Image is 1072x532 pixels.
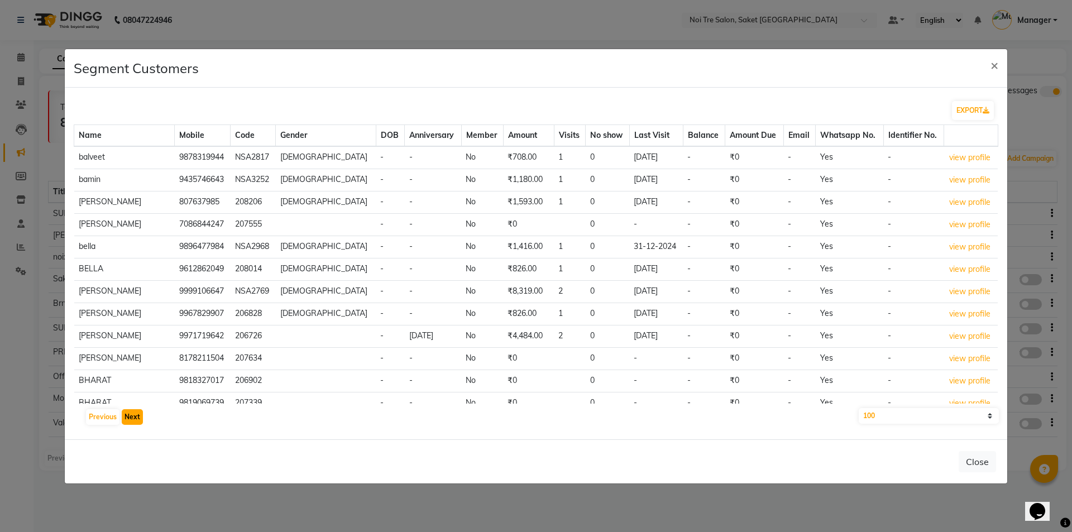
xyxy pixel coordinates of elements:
td: NSA2769 [231,280,276,303]
th: Visits [554,124,585,146]
td: No [461,191,503,213]
td: - [783,370,816,392]
td: - [376,169,404,191]
td: Yes [816,258,883,280]
td: - [883,191,944,213]
th: No show [586,124,629,146]
td: No [461,392,503,414]
td: - [405,347,461,370]
td: - [783,236,816,258]
td: 0 [586,347,629,370]
td: No [461,236,503,258]
td: ₹0 [503,392,554,414]
td: bella [74,236,175,258]
td: - [405,303,461,325]
td: 9878319944 [175,146,231,169]
th: Gender [276,124,376,146]
button: view profile [949,375,991,387]
td: 1 [554,303,585,325]
td: 0 [586,370,629,392]
td: - [683,370,725,392]
td: - [376,146,404,169]
td: 0 [586,146,629,169]
td: ₹0 [725,213,784,236]
td: Yes [816,392,883,414]
button: Next [122,409,143,425]
button: Close [982,49,1007,80]
td: No [461,146,503,169]
td: ₹0 [725,169,784,191]
td: 207339 [231,392,276,414]
td: 206726 [231,325,276,347]
button: view profile [949,308,991,320]
td: - [683,191,725,213]
button: view profile [949,196,991,209]
td: 0 [586,258,629,280]
td: 1 [554,191,585,213]
td: BELLA [74,258,175,280]
button: view profile [949,218,991,231]
td: 7086844247 [175,213,231,236]
td: - [405,169,461,191]
td: - [683,325,725,347]
td: 31-12-2024 [629,236,683,258]
td: [DEMOGRAPHIC_DATA] [276,303,376,325]
th: Identifier No. [883,124,944,146]
td: [DATE] [629,258,683,280]
td: Yes [816,146,883,169]
td: - [405,370,461,392]
td: ₹0 [725,146,784,169]
td: - [405,191,461,213]
td: Yes [816,236,883,258]
td: No [461,280,503,303]
iframe: chat widget [1025,487,1061,521]
td: 206902 [231,370,276,392]
td: Yes [816,370,883,392]
td: 0 [586,191,629,213]
td: - [883,236,944,258]
button: Previous [86,409,119,425]
td: - [883,370,944,392]
td: [PERSON_NAME] [74,325,175,347]
td: - [883,347,944,370]
td: - [683,280,725,303]
td: No [461,169,503,191]
td: NSA3252 [231,169,276,191]
th: Balance [683,124,725,146]
td: 0 [586,392,629,414]
td: [PERSON_NAME] [74,280,175,303]
th: Anniversary [405,124,461,146]
button: view profile [949,352,991,365]
td: - [683,146,725,169]
td: ₹1,180.00 [503,169,554,191]
td: 807637985 [175,191,231,213]
td: - [783,213,816,236]
th: Code [231,124,276,146]
td: - [376,191,404,213]
td: - [683,169,725,191]
td: [DEMOGRAPHIC_DATA] [276,169,376,191]
th: Amount Due [725,124,784,146]
td: 1 [554,146,585,169]
td: 9971719642 [175,325,231,347]
td: - [783,258,816,280]
td: [DEMOGRAPHIC_DATA] [276,191,376,213]
td: 207555 [231,213,276,236]
td: - [405,280,461,303]
td: No [461,258,503,280]
td: - [683,392,725,414]
td: 206828 [231,303,276,325]
td: - [783,280,816,303]
td: - [883,169,944,191]
td: [DEMOGRAPHIC_DATA] [276,258,376,280]
td: [PERSON_NAME] [74,347,175,370]
td: [DATE] [405,325,461,347]
td: - [683,303,725,325]
td: ₹0 [725,191,784,213]
td: Yes [816,303,883,325]
td: ₹0 [725,280,784,303]
td: ₹1,416.00 [503,236,554,258]
td: ₹0 [503,213,554,236]
td: - [376,236,404,258]
td: - [629,347,683,370]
